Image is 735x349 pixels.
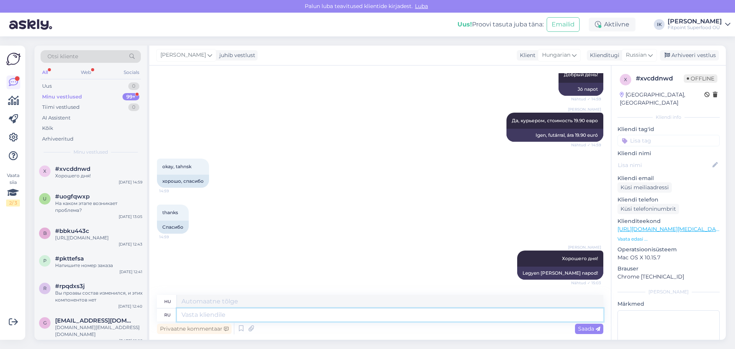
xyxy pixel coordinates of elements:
span: thanks [162,210,178,215]
span: #pkttefsa [55,255,84,262]
span: x [624,77,627,82]
span: b [43,230,47,236]
div: Minu vestlused [42,93,82,101]
div: Uus [42,82,52,90]
span: Добрый день! [564,72,598,77]
div: Напишите номер заказа [55,262,142,269]
div: Web [79,67,93,77]
p: Mac OS X 10.15.7 [617,254,720,262]
span: Nähtud ✓ 14:59 [571,142,601,148]
div: Спасибо [157,221,189,234]
span: #xvcddnwd [55,165,90,172]
span: 14:59 [159,188,188,194]
input: Lisa nimi [618,161,711,169]
div: [DATE] 13:05 [119,214,142,220]
span: okay, tahnsk [162,164,191,169]
div: 99+ [122,93,139,101]
div: [DATE] 14:59 [119,179,142,185]
div: Arhiveeritud [42,135,73,143]
div: hu [164,295,171,308]
span: g [43,320,47,326]
span: p [43,258,47,264]
p: Kliendi tag'id [617,125,720,133]
span: germangagolkin64@gmail.com [55,317,135,324]
span: #bbku443c [55,228,89,234]
b: Uus! [457,21,472,28]
span: Nähtud ✓ 14:59 [571,96,601,102]
div: Vaata siia [6,172,20,206]
div: Socials [122,67,141,77]
div: Proovi tasuta juba täna: [457,20,544,29]
div: IK [654,19,665,30]
div: [DATE] 12:28 [119,338,142,344]
div: Klient [517,51,536,59]
div: Kõik [42,125,53,132]
span: [PERSON_NAME] [568,244,601,250]
span: #rpqdxs3j [55,283,85,290]
div: Хорошего дня! [55,172,142,179]
div: juhib vestlust [216,51,255,59]
div: All [41,67,49,77]
span: Да, курьером, стоимость 19.90 евро [512,118,598,123]
p: Kliendi email [617,174,720,182]
div: Aktiivne [589,18,635,31]
span: 14:59 [159,234,188,240]
div: [DATE] 12:43 [119,241,142,247]
div: ru [164,308,171,321]
div: [GEOGRAPHIC_DATA], [GEOGRAPHIC_DATA] [620,91,704,107]
div: Jó napot [559,83,603,96]
div: AI Assistent [42,114,70,122]
span: Saada [578,325,600,332]
span: #uogfqwxp [55,193,90,200]
span: u [43,196,47,202]
span: Russian [626,51,647,59]
div: 2 / 3 [6,200,20,206]
div: Legyen [PERSON_NAME] napod! [517,267,603,280]
span: Хорошего дня! [562,256,598,261]
span: Otsi kliente [47,52,78,61]
div: На каком этапе возникает проблема? [55,200,142,214]
img: Askly Logo [6,52,21,66]
div: хорошо, спасибо [157,175,209,188]
span: r [43,285,47,291]
div: Fitpoint Superfood OÜ [668,25,722,31]
div: Küsi meiliaadressi [617,182,672,193]
p: Brauser [617,265,720,273]
div: 0 [128,103,139,111]
p: Klienditeekond [617,217,720,225]
div: Kliendi info [617,114,720,121]
div: [DATE] 12:40 [118,303,142,309]
div: Küsi telefoninumbrit [617,204,679,214]
div: Klienditugi [587,51,619,59]
div: [URL][DOMAIN_NAME] [55,234,142,241]
p: Chrome [TECHNICAL_ID] [617,273,720,281]
p: Operatsioonisüsteem [617,246,720,254]
span: Nähtud ✓ 15:03 [571,280,601,286]
div: [DATE] 12:41 [119,269,142,275]
div: Вы проавы состав изменился, и этих компонентов нет [55,290,142,303]
span: Hungarian [542,51,570,59]
div: [PERSON_NAME] [668,18,722,25]
a: [PERSON_NAME]Fitpoint Superfood OÜ [668,18,730,31]
div: Igen, futárral, ára 19.90 euró [506,129,603,142]
button: Emailid [547,17,580,32]
span: x [43,168,46,174]
div: [PERSON_NAME] [617,288,720,295]
span: [PERSON_NAME] [160,51,206,59]
p: Kliendi nimi [617,149,720,157]
span: Luba [413,3,430,10]
p: Vaata edasi ... [617,236,720,242]
p: Kliendi telefon [617,196,720,204]
div: Tiimi vestlused [42,103,80,111]
div: Arhiveeri vestlus [660,50,719,61]
a: [URL][DOMAIN_NAME][MEDICAL_DATA] [617,226,724,233]
div: Privaatne kommentaar [157,324,232,334]
input: Lisa tag [617,135,720,146]
span: [PERSON_NAME] [568,107,601,112]
p: Märkmed [617,300,720,308]
span: Minu vestlused [73,149,108,156]
div: 0 [128,82,139,90]
div: [DOMAIN_NAME][EMAIL_ADDRESS][DOMAIN_NAME] [55,324,142,338]
div: # xvcddnwd [636,74,684,83]
span: Offline [684,74,717,83]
